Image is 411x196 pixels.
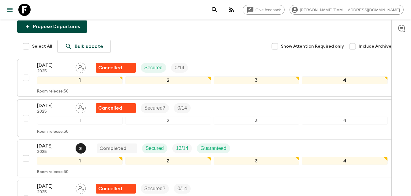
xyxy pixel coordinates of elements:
[302,117,388,125] div: 4
[208,4,221,16] button: search adventures
[141,103,169,113] div: Secured?
[302,76,388,84] div: 4
[174,184,191,194] div: Trip Fill
[37,69,71,74] p: 2025
[37,142,71,150] p: [DATE]
[37,150,71,154] p: 2025
[37,129,69,134] p: Room release: 30
[76,185,86,190] span: Assign pack leader
[302,157,388,165] div: 4
[37,62,71,69] p: [DATE]
[75,43,103,50] p: Bulk update
[37,157,123,165] div: 1
[176,145,188,152] p: 13 / 14
[37,170,69,175] p: Room release: 30
[177,104,187,112] p: 0 / 14
[99,145,126,152] p: Completed
[200,145,226,152] p: Guaranteed
[141,63,166,73] div: Secured
[359,43,394,49] span: Include Archived
[17,20,87,33] button: Propose Departures
[172,143,192,153] div: Trip Fill
[37,89,69,94] p: Room release: 30
[98,104,122,112] p: Cancelled
[175,64,184,71] p: 0 / 14
[146,145,164,152] p: Secured
[144,64,163,71] p: Secured
[177,185,187,192] p: 0 / 14
[214,157,300,165] div: 3
[4,4,16,16] button: menu
[96,63,136,73] div: Flash Pack cancellation
[37,102,71,109] p: [DATE]
[125,117,211,125] div: 2
[37,183,71,190] p: [DATE]
[17,140,394,177] button: [DATE]2025Said IsouktanCompletedSecuredTrip FillGuaranteed1234Room release:30
[144,185,166,192] p: Secured?
[125,76,211,84] div: 2
[98,64,122,71] p: Cancelled
[76,64,86,69] span: Assign pack leader
[281,43,344,49] span: Show Attention Required only
[17,59,394,97] button: [DATE]2025Assign pack leaderFlash Pack cancellationSecuredTrip Fill1234Room release:30
[174,103,191,113] div: Trip Fill
[142,143,168,153] div: Secured
[37,117,123,125] div: 1
[243,5,285,15] a: Give feedback
[141,184,169,194] div: Secured?
[98,185,122,192] p: Cancelled
[125,157,211,165] div: 2
[96,103,136,113] div: Flash Pack cancellation
[76,145,87,150] span: Said Isouktan
[76,105,86,110] span: Assign pack leader
[214,117,300,125] div: 3
[96,184,136,194] div: Flash Pack cancellation
[290,5,404,15] div: [PERSON_NAME][EMAIL_ADDRESS][DOMAIN_NAME]
[37,76,123,84] div: 1
[37,190,71,195] p: 2025
[57,40,111,53] a: Bulk update
[297,8,403,12] span: [PERSON_NAME][EMAIL_ADDRESS][DOMAIN_NAME]
[37,109,71,114] p: 2025
[214,76,300,84] div: 3
[17,99,394,137] button: [DATE]2025Assign pack leaderFlash Pack cancellationSecured?Trip Fill1234Room release:30
[171,63,188,73] div: Trip Fill
[32,43,52,49] span: Select All
[144,104,166,112] p: Secured?
[252,8,284,12] span: Give feedback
